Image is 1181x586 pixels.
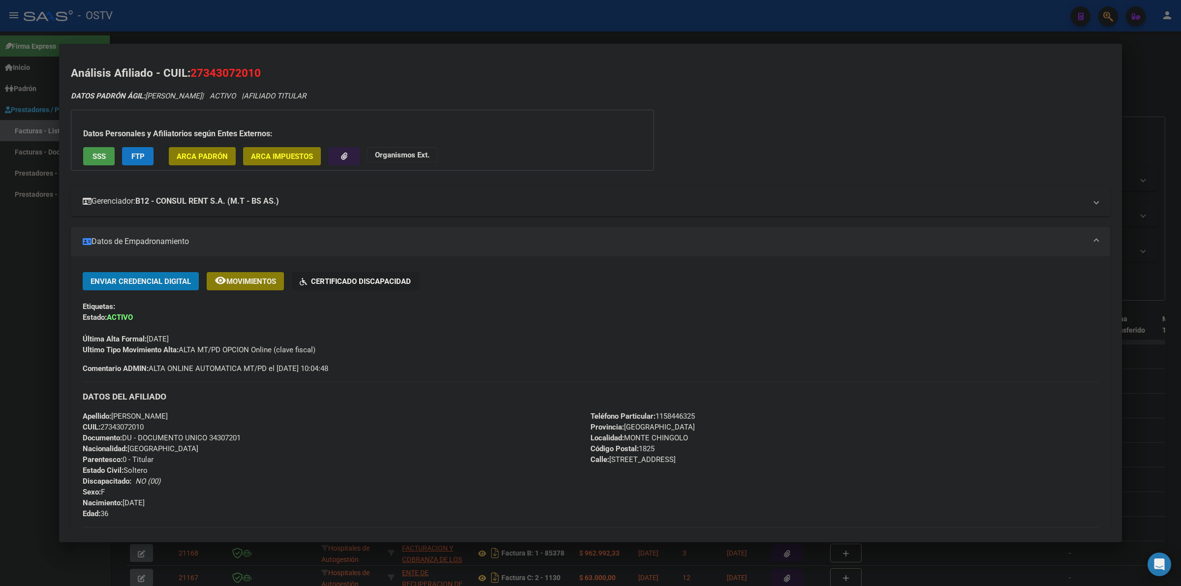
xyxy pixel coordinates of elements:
[83,236,1087,247] mat-panel-title: Datos de Empadronamiento
[590,423,695,432] span: [GEOGRAPHIC_DATA]
[243,147,321,165] button: ARCA Impuestos
[71,186,1110,216] mat-expansion-panel-header: Gerenciador:B12 - CONSUL RENT S.A. (M.T - BS AS.)
[207,272,284,290] button: Movimientos
[83,488,101,496] strong: Sexo:
[83,345,315,354] span: ALTA MT/PD OPCION Online (clave fiscal)
[83,272,199,290] button: Enviar Credencial Digital
[83,335,147,343] strong: Última Alta Formal:
[135,477,160,486] i: NO (00)
[226,277,276,286] span: Movimientos
[71,227,1110,256] mat-expansion-panel-header: Datos de Empadronamiento
[91,277,191,286] span: Enviar Credencial Digital
[367,147,437,162] button: Organismos Ext.
[375,151,430,159] strong: Organismos Ext.
[1148,553,1171,576] div: Open Intercom Messenger
[83,444,127,453] strong: Nacionalidad:
[215,275,226,286] mat-icon: remove_red_eye
[131,152,145,161] span: FTP
[311,277,411,286] span: Certificado Discapacidad
[83,412,168,421] span: [PERSON_NAME]
[83,466,148,475] span: Soltero
[83,488,105,496] span: F
[93,152,106,161] span: SSS
[590,412,655,421] strong: Teléfono Particular:
[135,195,279,207] strong: B12 - CONSUL RENT S.A. (M.T - BS AS.)
[71,92,202,100] span: [PERSON_NAME]
[83,433,122,442] strong: Documento:
[190,66,261,79] span: 27343072010
[83,363,328,374] span: ALTA ONLINE AUTOMATICA MT/PD el [DATE] 10:04:48
[83,455,154,464] span: 0 - Titular
[251,152,313,161] span: ARCA Impuestos
[169,147,236,165] button: ARCA Padrón
[244,92,306,100] span: AFILIADO TITULAR
[71,92,145,100] strong: DATOS PADRÓN ÁGIL:
[83,147,115,165] button: SSS
[83,466,124,475] strong: Estado Civil:
[83,509,108,518] span: 36
[83,423,144,432] span: 27343072010
[590,433,624,442] strong: Localidad:
[590,455,609,464] strong: Calle:
[177,152,228,161] span: ARCA Padrón
[83,364,149,373] strong: Comentario ADMIN:
[83,444,198,453] span: [GEOGRAPHIC_DATA]
[590,433,688,442] span: MONTE CHINGOLO
[83,195,1087,207] mat-panel-title: Gerenciador:
[83,498,145,507] span: [DATE]
[83,391,1098,402] h3: DATOS DEL AFILIADO
[122,147,154,165] button: FTP
[590,412,695,421] span: 1158446325
[83,128,642,140] h3: Datos Personales y Afiliatorios según Entes Externos:
[590,455,676,464] span: [STREET_ADDRESS]
[107,313,133,322] strong: ACTIVO
[83,423,100,432] strong: CUIL:
[590,423,624,432] strong: Provincia:
[590,444,639,453] strong: Código Postal:
[83,412,111,421] strong: Apellido:
[83,313,107,322] strong: Estado:
[83,433,241,442] span: DU - DOCUMENTO UNICO 34307201
[590,444,654,453] span: 1825
[71,92,306,100] i: | ACTIVO |
[71,65,1110,82] h2: Análisis Afiliado - CUIL:
[83,498,123,507] strong: Nacimiento:
[83,455,123,464] strong: Parentesco:
[83,345,179,354] strong: Ultimo Tipo Movimiento Alta:
[83,302,115,311] strong: Etiquetas:
[83,477,131,486] strong: Discapacitado:
[83,509,100,518] strong: Edad:
[292,272,419,290] button: Certificado Discapacidad
[83,335,169,343] span: [DATE]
